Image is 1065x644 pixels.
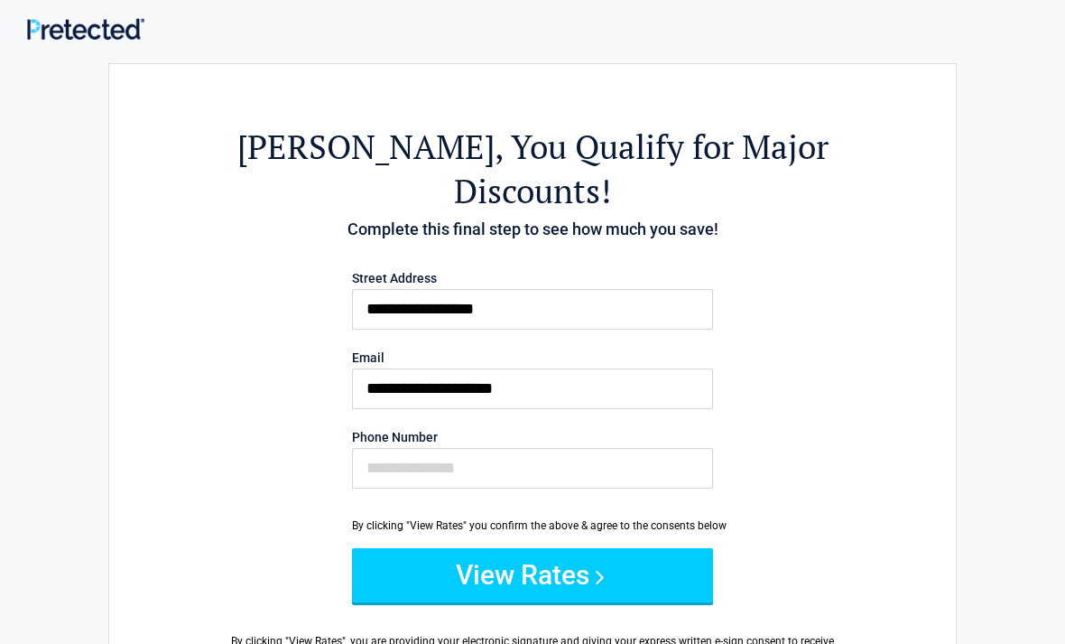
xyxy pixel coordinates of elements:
[352,272,713,285] label: Street Address
[352,548,713,602] button: View Rates
[352,351,713,364] label: Email
[208,125,857,213] h2: , You Qualify for Major Discounts!
[352,431,713,443] label: Phone Number
[27,18,144,40] img: Main Logo
[208,218,857,241] h4: Complete this final step to see how much you save!
[352,518,713,534] div: By clicking "View Rates" you confirm the above & agree to the consents below
[237,125,495,169] span: [PERSON_NAME]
